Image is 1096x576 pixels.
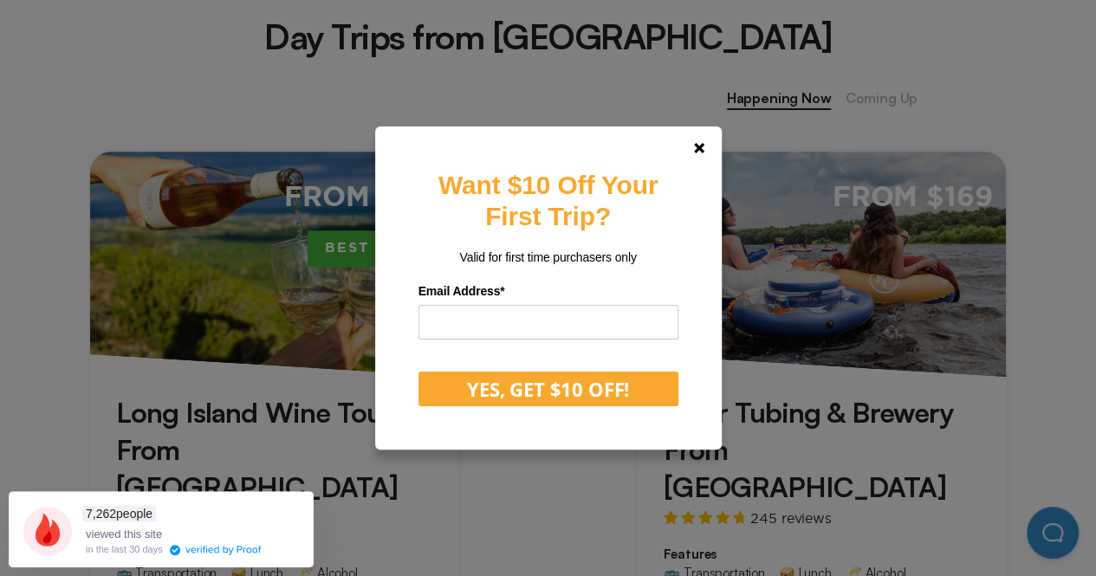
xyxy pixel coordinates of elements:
[86,527,162,540] span: viewed this site
[86,545,163,554] div: in the last 30 days
[678,127,720,169] a: Close
[82,506,156,521] span: people
[86,507,116,521] span: 7,262
[438,171,658,230] strong: Want $10 Off Your First Trip?
[500,284,504,298] span: Required
[418,278,678,305] label: Email Address
[418,372,678,406] button: YES, GET $10 OFF!
[459,250,636,264] span: Valid for first time purchasers only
